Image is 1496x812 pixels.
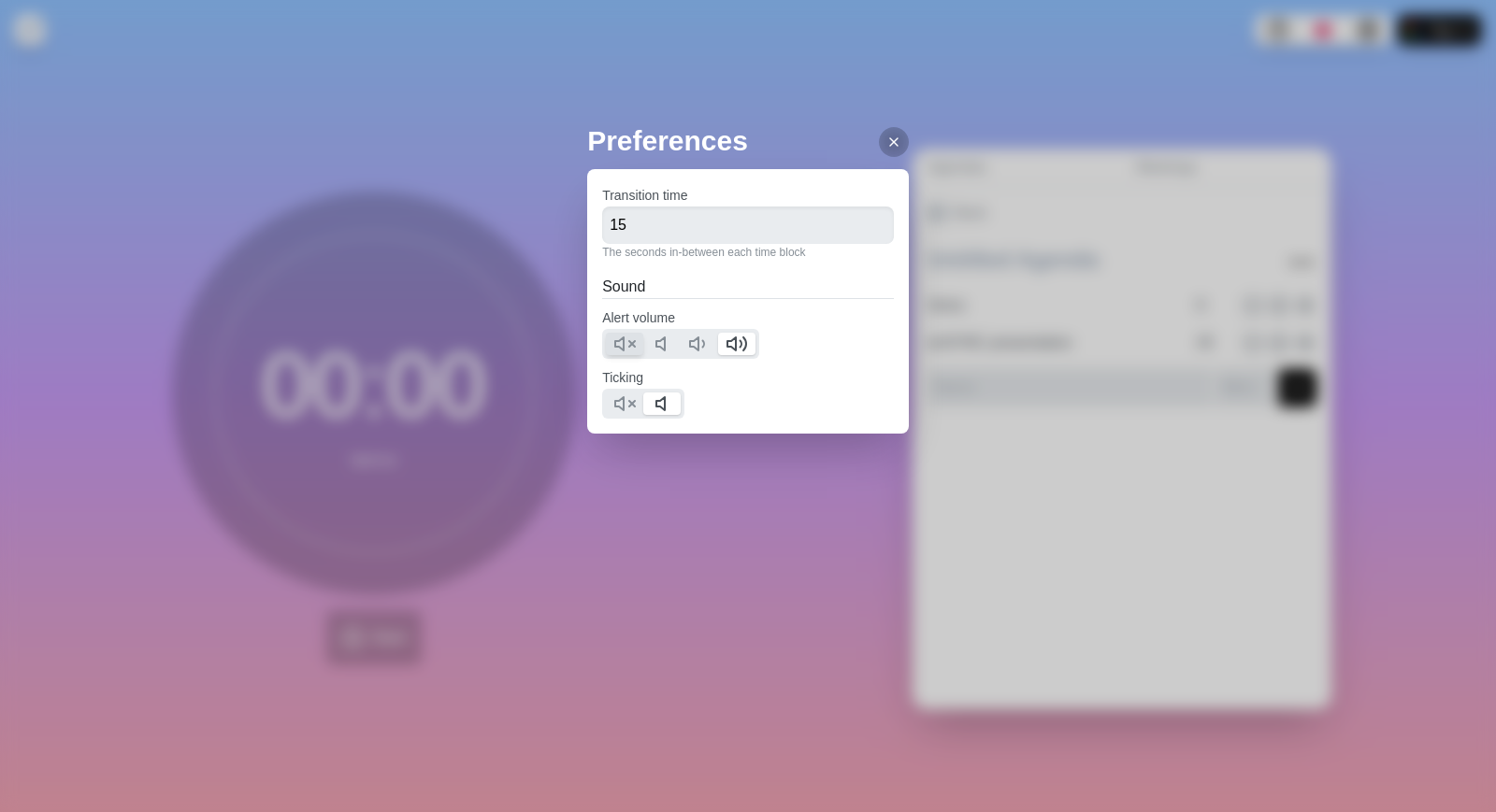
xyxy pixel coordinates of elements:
p: The seconds in-between each time block [602,244,894,261]
label: Ticking [602,370,643,385]
label: Transition time [602,188,687,203]
h2: Sound [602,276,894,298]
label: Alert volume [602,310,675,325]
h2: Preferences [587,120,909,162]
